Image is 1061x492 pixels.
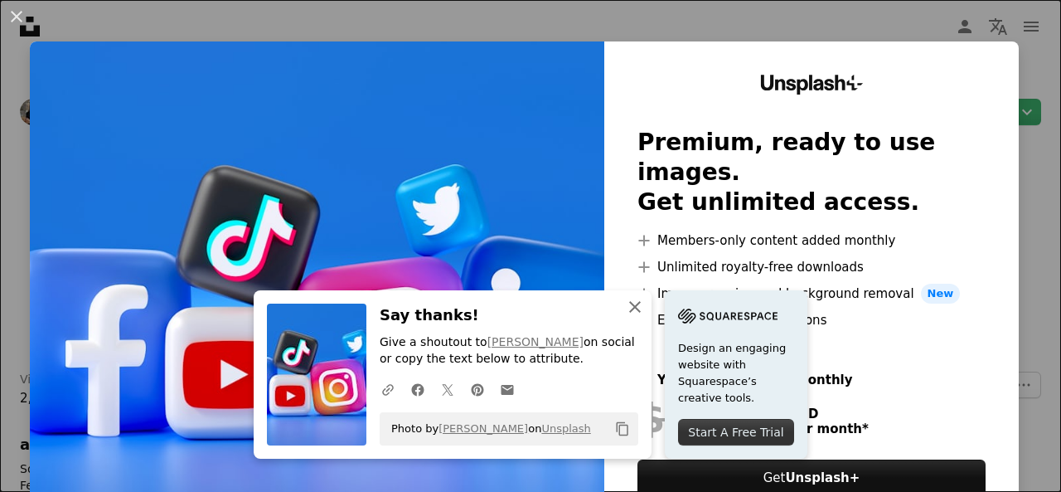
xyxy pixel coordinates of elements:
span: New [921,284,961,304]
div: Start A Free Trial [678,419,794,446]
a: Share on Twitter [433,373,463,406]
a: Design an engaging website with Squarespace’s creative tools.Start A Free Trial [665,290,807,459]
li: Unlimited royalty-free downloads [637,257,986,277]
li: Members-only content added monthly [637,231,986,251]
span: Photo by on [383,416,591,442]
span: per month * [789,421,869,436]
a: [PERSON_NAME] [487,335,584,348]
img: file-1705255347840-230a6ab5bca9image [678,304,778,329]
li: Image cropping and background removal [637,284,986,304]
p: Give a shoutout to on social or copy the text below to attribute. [380,334,638,368]
div: monthly [796,370,853,390]
li: Enhanced legal protections [637,310,986,330]
h2: Premium, ready to use images. Get unlimited access. [637,128,986,217]
span: Design an engaging website with Squarespace’s creative tools. [678,340,794,407]
strong: Unsplash+ [785,470,860,485]
a: Share on Facebook [403,373,433,406]
a: Unsplash [541,422,590,435]
a: Share over email [492,373,522,406]
a: [PERSON_NAME] [438,422,528,435]
h3: Say thanks! [380,304,638,328]
a: Share on Pinterest [463,373,492,406]
button: Copy to clipboard [608,415,637,443]
span: USD [789,407,869,421]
